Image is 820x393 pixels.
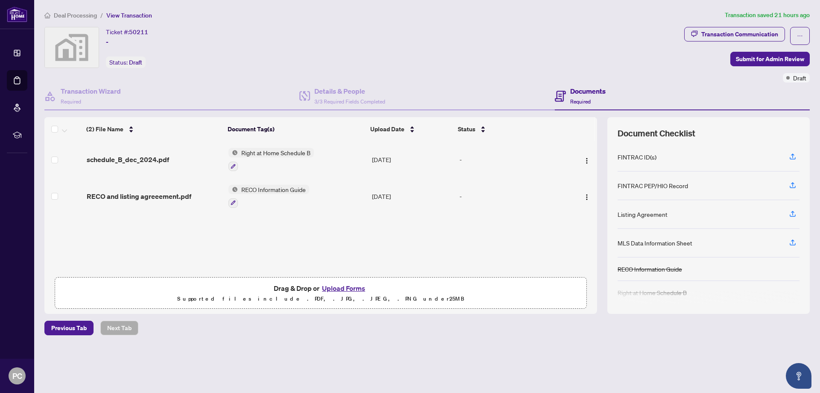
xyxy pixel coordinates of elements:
button: Transaction Communication [684,27,785,41]
button: Next Tab [100,321,138,335]
div: Status: [106,56,146,68]
span: Deal Processing [54,12,97,19]
h4: Transaction Wizard [61,86,121,96]
button: Status IconRECO Information Guide [228,185,309,208]
span: Drag & Drop or [274,283,368,294]
span: Draft [129,59,142,66]
div: MLS Data Information Sheet [618,238,692,248]
th: (2) File Name [83,117,224,141]
div: FINTRAC ID(s) [618,152,656,162]
span: Right at Home Schedule B [238,148,314,157]
h4: Documents [570,86,606,96]
p: Supported files include .PDF, .JPG, .JPEG, .PNG under 25 MB [60,294,581,304]
th: Upload Date [367,117,454,141]
span: schedule_B_dec_2024.pdf [87,154,169,165]
div: - [460,155,562,164]
img: logo [7,6,27,22]
button: Previous Tab [44,321,94,335]
li: / [100,10,103,20]
td: [DATE] [369,141,457,178]
button: Logo [580,189,594,203]
th: Status [454,117,564,141]
span: 3/3 Required Fields Completed [314,98,385,105]
span: Status [458,124,475,134]
article: Transaction saved 21 hours ago [725,10,810,20]
span: View Transaction [106,12,152,19]
span: - [106,37,108,47]
div: FINTRAC PEP/HIO Record [618,181,688,190]
span: Previous Tab [51,321,87,335]
div: Transaction Communication [701,27,778,41]
span: Required [61,98,81,105]
img: Status Icon [228,185,238,194]
img: svg%3e [45,27,99,68]
span: 50211 [129,28,148,36]
span: Upload Date [370,124,404,134]
span: (2) File Name [86,124,123,134]
div: Listing Agreement [618,210,668,219]
img: Status Icon [228,148,238,157]
div: - [460,192,562,201]
span: PC [12,370,22,382]
span: Required [570,98,591,105]
button: Submit for Admin Review [730,52,810,66]
span: home [44,12,50,18]
td: [DATE] [369,178,457,215]
img: Logo [583,157,590,164]
button: Status IconRight at Home Schedule B [228,148,314,171]
button: Upload Forms [319,283,368,294]
span: ellipsis [797,33,803,39]
span: RECO and listing agreeement.pdf [87,191,191,201]
h4: Details & People [314,86,385,96]
div: RECO Information Guide [618,264,682,274]
span: Document Checklist [618,127,695,139]
div: Right at Home Schedule B [618,288,687,297]
span: Drag & Drop orUpload FormsSupported files include .PDF, .JPG, .JPEG, .PNG under25MB [55,278,586,309]
button: Logo [580,153,594,166]
button: Open asap [786,363,811,389]
span: Draft [793,73,806,83]
th: Document Tag(s) [224,117,367,141]
img: Logo [583,194,590,201]
span: Submit for Admin Review [736,52,804,66]
span: RECO Information Guide [238,185,309,194]
div: Ticket #: [106,27,148,37]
